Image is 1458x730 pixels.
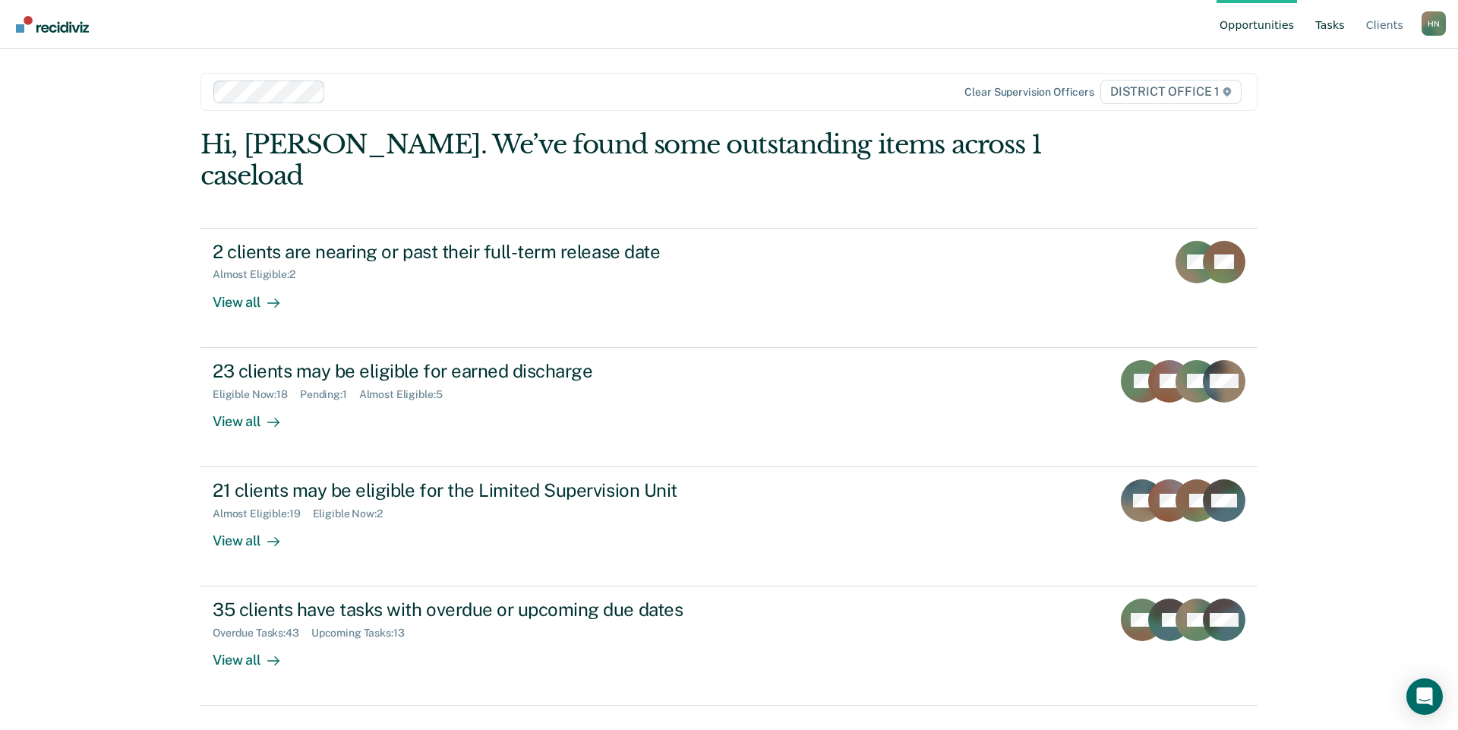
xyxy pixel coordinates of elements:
div: Overdue Tasks : 43 [213,627,311,640]
button: Profile dropdown button [1422,11,1446,36]
div: Pending : 1 [300,388,359,401]
div: View all [213,400,298,430]
span: DISTRICT OFFICE 1 [1100,80,1242,104]
div: Almost Eligible : 19 [213,507,313,520]
div: Hi, [PERSON_NAME]. We’ve found some outstanding items across 1 caseload [200,129,1046,191]
img: Recidiviz [16,16,89,33]
div: Upcoming Tasks : 13 [311,627,417,640]
a: 2 clients are nearing or past their full-term release dateAlmost Eligible:2View all [200,228,1258,348]
div: 21 clients may be eligible for the Limited Supervision Unit [213,479,746,501]
div: H N [1422,11,1446,36]
div: 35 clients have tasks with overdue or upcoming due dates [213,599,746,621]
div: Clear supervision officers [964,86,1093,99]
div: 23 clients may be eligible for earned discharge [213,360,746,382]
div: Almost Eligible : 2 [213,268,308,281]
div: Almost Eligible : 5 [359,388,455,401]
div: View all [213,520,298,550]
div: View all [213,640,298,669]
div: Open Intercom Messenger [1406,678,1443,715]
div: Eligible Now : 18 [213,388,300,401]
div: 2 clients are nearing or past their full-term release date [213,241,746,263]
a: 21 clients may be eligible for the Limited Supervision UnitAlmost Eligible:19Eligible Now:2View all [200,467,1258,586]
div: View all [213,281,298,311]
a: 35 clients have tasks with overdue or upcoming due datesOverdue Tasks:43Upcoming Tasks:13View all [200,586,1258,706]
div: Eligible Now : 2 [313,507,395,520]
a: 23 clients may be eligible for earned dischargeEligible Now:18Pending:1Almost Eligible:5View all [200,348,1258,467]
